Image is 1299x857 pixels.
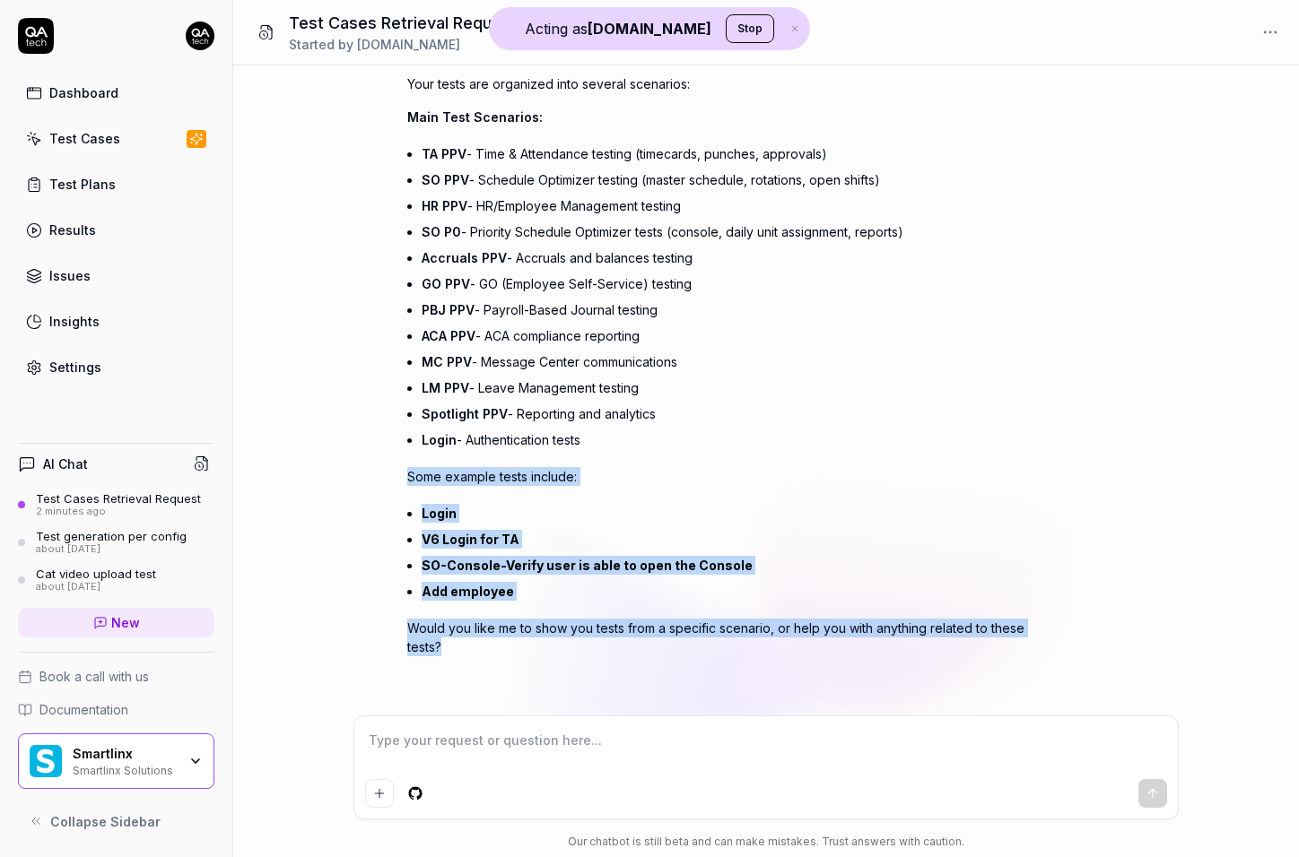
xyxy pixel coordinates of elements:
[422,198,467,213] span: HR PPV
[422,167,1035,193] li: - Schedule Optimizer testing (master schedule, rotations, open shifts)
[422,219,1035,245] li: - Priority Schedule Optimizer tests (console, daily unit assignment, reports)
[422,141,1035,167] li: - Time & Attendance testing (timecards, punches, approvals)
[422,380,469,395] span: LM PPV
[407,619,1035,656] p: Would you like me to show you tests from a specific scenario, or help you with anything related t...
[186,22,214,50] img: 7ccf6c19-61ad-4a6c-8811-018b02a1b829.jpg
[357,37,460,52] span: [DOMAIN_NAME]
[422,506,457,521] a: Login
[36,491,201,506] div: Test Cases Retrieval Request
[18,167,214,202] a: Test Plans
[49,266,91,285] div: Issues
[422,427,1035,453] li: - Authentication tests
[18,733,214,789] button: Smartlinx LogoSmartlinxSmartlinx Solutions
[422,349,1035,375] li: - Message Center communications
[422,558,753,573] a: SO-Console-Verify user is able to open the Console
[422,276,470,291] span: GO PPV
[422,193,1035,219] li: - HR/Employee Management testing
[36,581,156,593] div: about [DATE]
[18,304,214,339] a: Insights
[49,358,101,377] div: Settings
[30,745,62,777] img: Smartlinx Logo
[365,779,394,808] button: Add attachment
[422,375,1035,401] li: - Leave Management testing
[39,700,128,719] span: Documentation
[289,11,517,35] h1: Test Cases Retrieval Request
[50,812,161,831] span: Collapse Sidebar
[73,746,177,762] div: Smartlinx
[18,121,214,156] a: Test Cases
[18,567,214,593] a: Cat video upload testabout [DATE]
[422,250,507,265] span: Accruals PPV
[36,529,187,543] div: Test generation per config
[39,667,149,686] span: Book a call with us
[18,803,214,839] button: Collapse Sidebar
[18,350,214,385] a: Settings
[73,762,177,776] div: Smartlinx Solutions
[18,491,214,518] a: Test Cases Retrieval Request2 minutes ago
[18,75,214,110] a: Dashboard
[36,506,201,518] div: 2 minutes ago
[422,323,1035,349] li: - ACA compliance reporting
[422,354,472,369] span: MC PPV
[407,467,1035,486] p: Some example tests include:
[353,834,1179,850] div: Our chatbot is still beta and can make mistakes. Trust answers with caution.
[422,146,466,161] span: TA PPV
[18,700,214,719] a: Documentation
[422,532,519,547] a: V6 Login for TA
[422,245,1035,271] li: - Accruals and balances testing
[422,271,1035,297] li: - GO (Employee Self-Service) testing
[18,258,214,293] a: Issues
[36,543,187,556] div: about [DATE]
[407,109,543,125] span: Main Test Scenarios:
[18,529,214,556] a: Test generation per configabout [DATE]
[18,608,214,637] a: New
[289,35,517,54] div: Started by
[422,432,457,447] span: Login
[422,328,475,343] span: ACA PPV
[18,667,214,686] a: Book a call with us
[36,567,156,581] div: Cat video upload test
[422,297,1035,323] li: - Payroll-Based Journal testing
[49,312,100,331] div: Insights
[407,74,1035,93] p: Your tests are organized into several scenarios:
[726,14,774,43] button: Stop
[111,613,140,632] span: New
[49,175,116,194] div: Test Plans
[422,401,1035,427] li: - Reporting and analytics
[49,83,118,102] div: Dashboard
[43,454,88,473] h4: AI Chat
[422,302,475,317] span: PBJ PPV
[422,224,461,239] span: SO P0
[422,584,514,599] a: Add employee
[18,212,214,247] a: Results
[49,221,96,239] div: Results
[422,172,469,187] span: SO PPV
[49,129,120,148] div: Test Cases
[422,406,508,421] span: Spotlight PPV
